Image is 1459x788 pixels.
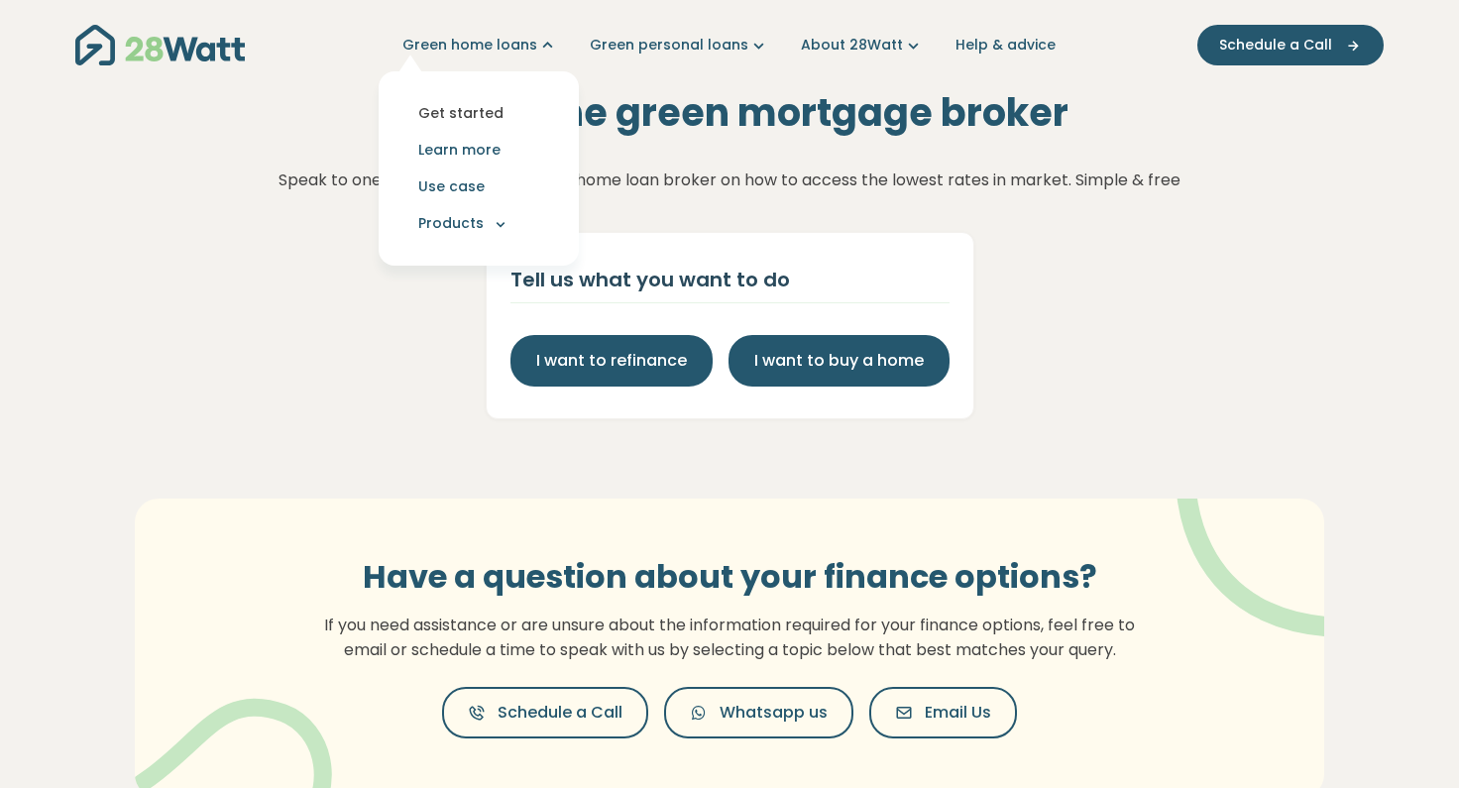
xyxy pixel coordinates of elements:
[323,613,1136,663] p: If you need assistance or are unsure about the information required for your finance options, fee...
[510,335,713,387] button: I want to refinance
[1219,35,1332,56] span: Schedule a Call
[925,701,991,725] span: Email Us
[664,687,853,738] button: Whatsapp us
[394,205,563,242] button: Products
[729,335,950,387] button: I want to buy a home
[402,35,558,56] a: Green home loans
[1197,25,1384,65] button: Schedule a Call
[801,35,924,56] a: About 28Watt
[1125,444,1384,637] img: vector
[394,169,563,205] a: Use case
[394,132,563,169] a: Learn more
[442,687,648,738] button: Schedule a Call
[536,349,687,373] span: I want to refinance
[869,687,1017,738] button: Email Us
[279,168,1180,193] p: Speak to one of our specialised green home loan broker on how to access the lowest rates in marke...
[754,349,924,373] span: I want to buy a home
[391,90,1068,136] h2: Your online green mortgage broker
[323,558,1136,596] h3: Have a question about your finance options?
[720,701,828,725] span: Whatsapp us
[498,701,622,725] span: Schedule a Call
[75,25,245,65] img: 28Watt
[955,35,1056,56] a: Help & advice
[394,95,563,132] a: Get started
[590,35,769,56] a: Green personal loans
[75,20,1384,70] nav: Main navigation
[510,265,950,294] div: Tell us what you want to do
